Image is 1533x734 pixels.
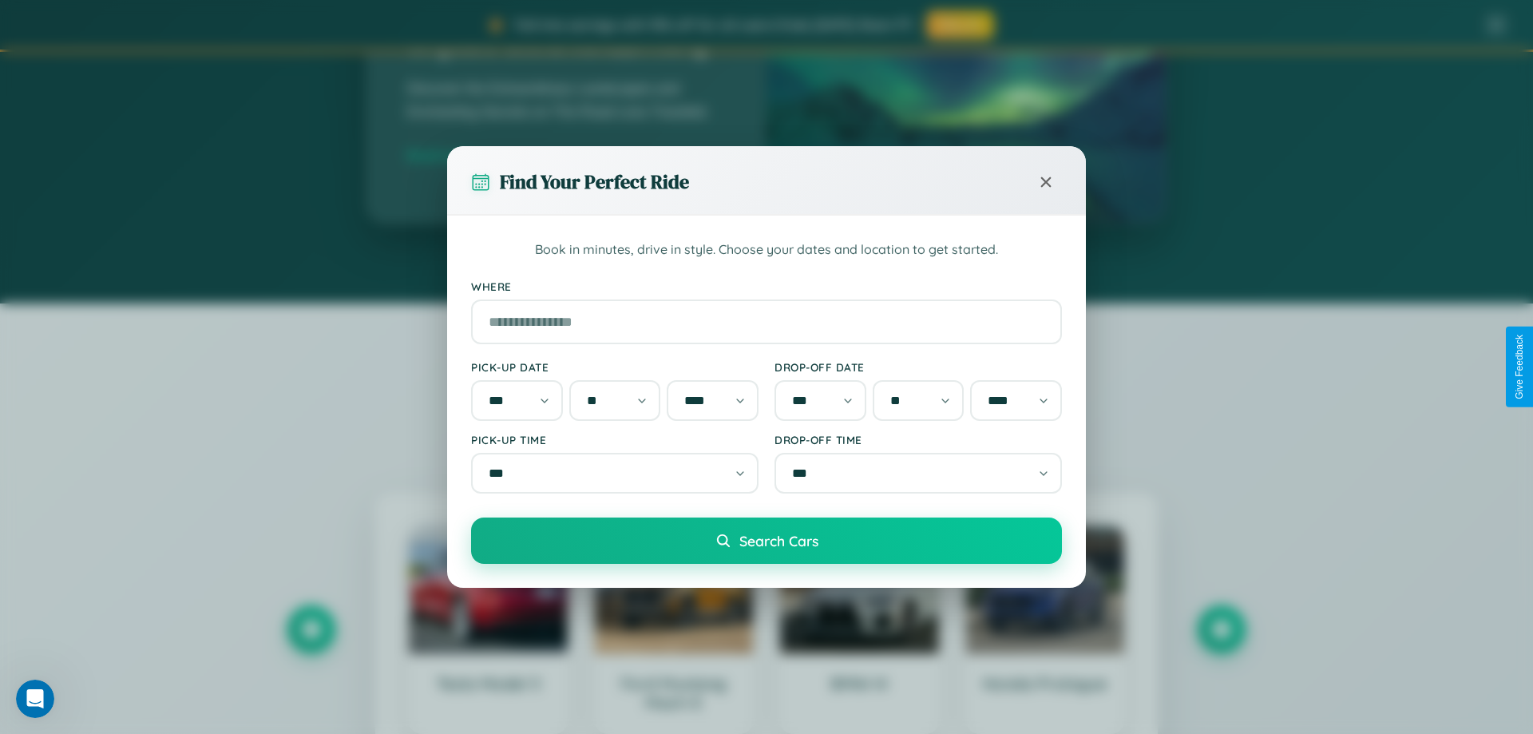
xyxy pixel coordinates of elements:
[471,433,759,446] label: Pick-up Time
[471,360,759,374] label: Pick-up Date
[471,280,1062,293] label: Where
[500,169,689,195] h3: Find Your Perfect Ride
[739,532,818,550] span: Search Cars
[774,433,1062,446] label: Drop-off Time
[774,360,1062,374] label: Drop-off Date
[471,518,1062,564] button: Search Cars
[471,240,1062,260] p: Book in minutes, drive in style. Choose your dates and location to get started.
